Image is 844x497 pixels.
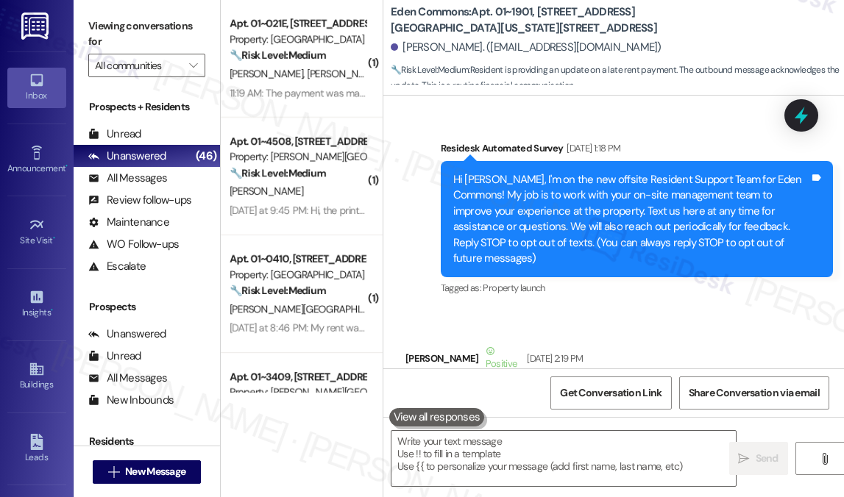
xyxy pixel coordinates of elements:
strong: 🔧 Risk Level: Medium [230,49,325,62]
div: 11:19 AM: The payment was made last week on the 4th [230,86,460,99]
span: [PERSON_NAME][GEOGRAPHIC_DATA] [230,302,397,315]
span: [PERSON_NAME] [230,185,303,198]
span: • [65,161,68,171]
div: Hi [PERSON_NAME], I'm on the new offsite Resident Support Team for Eden Commons! My job is to wor... [453,172,809,267]
div: Apt. 01~3409, [STREET_ADDRESS][PERSON_NAME] [230,369,366,385]
span: • [53,233,55,243]
span: Send [756,451,779,466]
div: Apt. 01~4508, [STREET_ADDRESS][PERSON_NAME] [230,134,366,149]
div: Unanswered [88,149,166,164]
label: Viewing conversations for [88,15,205,54]
button: Send [729,442,788,475]
div: Residents [74,434,220,449]
div: [DATE] 2:19 PM [523,351,583,366]
input: All communities [95,54,182,77]
div: Property: [GEOGRAPHIC_DATA] [230,32,366,47]
div: [DATE] at 9:45 PM: Hi, the printer in the business center is out of order. [230,204,526,217]
div: WO Follow-ups [88,237,179,252]
div: Unread [88,126,141,142]
span: Share Conversation via email [689,385,820,401]
div: Property: [PERSON_NAME][GEOGRAPHIC_DATA] [230,149,366,165]
div: New Inbounds [88,393,174,408]
div: Apt. 01~021E, [STREET_ADDRESS] [230,16,366,32]
span: [PERSON_NAME] [308,67,381,80]
a: Site Visit • [7,212,66,252]
span: [PERSON_NAME] [230,67,308,80]
b: Eden Commons: Apt. 01~1901, [STREET_ADDRESS][GEOGRAPHIC_DATA][US_STATE][STREET_ADDRESS] [391,4,685,36]
a: Leads [7,429,66,469]
strong: 🔧 Risk Level: Medium [230,284,325,297]
div: Property: [PERSON_NAME][GEOGRAPHIC_DATA] [230,385,366,400]
div: Prospects [74,299,220,315]
a: Insights • [7,285,66,324]
i:  [108,466,119,478]
div: Positive [483,343,520,374]
div: Prospects + Residents [74,99,220,115]
div: All Messages [88,371,167,386]
img: ResiDesk Logo [21,12,52,40]
button: New Message [93,460,202,484]
div: Property: [GEOGRAPHIC_DATA] [230,267,366,282]
div: Escalate [88,259,146,274]
i:  [819,453,830,465]
div: Maintenance [88,215,169,230]
a: Inbox [7,68,66,107]
div: Review follow-ups [88,193,191,208]
strong: 🔧 Risk Level: Medium [391,64,469,76]
div: [PERSON_NAME] [405,343,583,379]
div: Unread [88,348,141,364]
button: Get Conversation Link [550,376,671,410]
div: Residesk Automated Survey [441,140,833,161]
i:  [738,453,749,465]
strong: 🔧 Risk Level: Medium [230,166,325,179]
span: Get Conversation Link [560,385,662,401]
div: Apt. 01~0410, [STREET_ADDRESS][GEOGRAPHIC_DATA][US_STATE][STREET_ADDRESS] [230,251,366,267]
a: Buildings [7,357,66,396]
span: Property launch [483,282,545,294]
div: [PERSON_NAME]. ([EMAIL_ADDRESS][DOMAIN_NAME]) [391,40,662,55]
button: Share Conversation via email [679,376,829,410]
div: [DATE] at 8:46 PM: My rent was paid on [DATE] [230,321,428,335]
div: [DATE] 1:18 PM [563,140,620,156]
span: New Message [125,464,185,479]
div: Tagged as: [441,277,833,298]
i:  [189,60,197,71]
div: (46) [192,145,220,168]
span: • [51,305,53,315]
div: Unanswered [88,326,166,342]
div: All Messages [88,171,167,186]
span: : Resident is providing an update on a late rent payment. The outbound message acknowledges the u... [391,62,844,94]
